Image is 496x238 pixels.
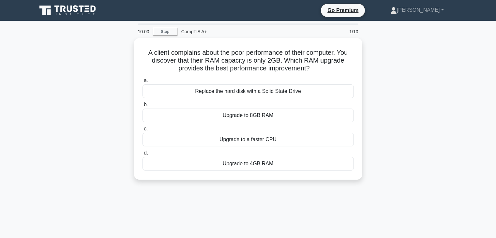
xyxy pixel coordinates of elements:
[153,28,177,36] a: Stop
[143,157,354,171] div: Upgrade to 4GB RAM
[142,49,354,73] h5: A client complains about the poor performance of their computer. You discover that their RAM capa...
[177,25,267,38] div: CompTIA A+
[143,133,354,146] div: Upgrade to a faster CPU
[144,126,148,131] span: c.
[324,25,362,38] div: 1/10
[134,25,153,38] div: 10:00
[375,4,459,17] a: [PERSON_NAME]
[323,6,362,14] a: Go Premium
[143,84,354,98] div: Replace the hard disk with a Solid State Drive
[143,109,354,122] div: Upgrade to 8GB RAM
[144,78,148,83] span: a.
[144,102,148,107] span: b.
[144,150,148,156] span: d.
